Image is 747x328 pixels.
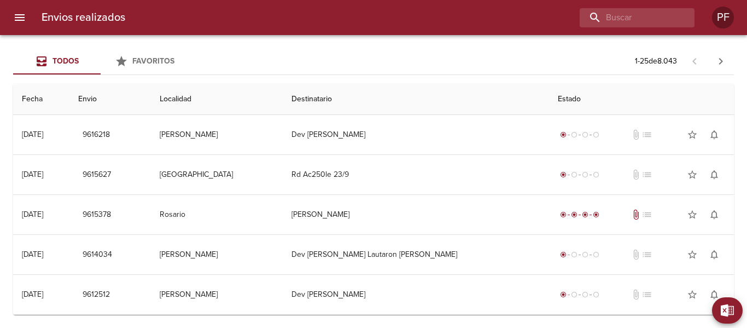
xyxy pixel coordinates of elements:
div: Tabs Envios [13,48,188,74]
td: Rosario [151,195,283,234]
span: radio_button_unchecked [582,131,588,138]
span: notifications_none [709,169,720,180]
span: Todos [52,56,79,66]
div: Generado [558,169,602,180]
span: radio_button_unchecked [571,171,577,178]
div: Generado [558,249,602,260]
span: radio_button_checked [582,211,588,218]
span: Tiene documentos adjuntos [631,209,641,220]
button: Agregar a favoritos [681,284,703,306]
span: star_border [687,169,698,180]
span: No tiene documentos adjuntos [631,249,641,260]
span: star_border [687,249,698,260]
span: radio_button_checked [593,211,599,218]
button: 9615627 [78,165,115,185]
span: No tiene documentos adjuntos [631,169,641,180]
span: 9615627 [83,168,111,182]
button: 9614034 [78,245,116,265]
span: No tiene pedido asociado [641,129,652,140]
th: Envio [69,84,150,115]
h6: Envios realizados [42,9,125,26]
div: [DATE] [22,170,43,179]
span: radio_button_checked [560,171,567,178]
span: radio_button_checked [571,211,577,218]
span: star_border [687,289,698,300]
button: Activar notificaciones [703,244,725,266]
span: radio_button_checked [560,291,567,298]
span: Pagina anterior [681,55,708,66]
span: radio_button_checked [560,211,567,218]
div: [DATE] [22,210,43,219]
p: 1 - 25 de 8.043 [635,56,677,67]
span: No tiene pedido asociado [641,289,652,300]
th: Estado [549,84,734,115]
button: Activar notificaciones [703,124,725,146]
div: Generado [558,289,602,300]
button: Activar notificaciones [703,164,725,186]
td: Dev [PERSON_NAME] [283,275,549,314]
span: notifications_none [709,209,720,220]
button: Agregar a favoritos [681,204,703,226]
span: radio_button_unchecked [593,131,599,138]
button: Exportar Excel [712,297,743,324]
span: radio_button_checked [560,131,567,138]
span: radio_button_unchecked [571,251,577,258]
span: radio_button_checked [560,251,567,258]
span: No tiene pedido asociado [641,249,652,260]
span: Favoritos [132,56,174,66]
div: Abrir información de usuario [712,7,734,28]
td: Rd Ac250le 23/9 [283,155,549,194]
td: Dev [PERSON_NAME] [283,115,549,154]
span: radio_button_unchecked [571,131,577,138]
span: radio_button_unchecked [571,291,577,298]
span: radio_button_unchecked [593,251,599,258]
span: 9616218 [83,128,110,142]
td: Dev [PERSON_NAME] Lautaron [PERSON_NAME] [283,235,549,274]
span: radio_button_unchecked [582,291,588,298]
div: [DATE] [22,250,43,259]
th: Localidad [151,84,283,115]
div: [DATE] [22,290,43,299]
span: No tiene pedido asociado [641,169,652,180]
button: menu [7,4,33,31]
span: No tiene documentos adjuntos [631,129,641,140]
span: 9612512 [83,288,110,302]
td: [PERSON_NAME] [283,195,549,234]
span: No tiene documentos adjuntos [631,289,641,300]
div: Generado [558,129,602,140]
th: Destinatario [283,84,549,115]
div: PF [712,7,734,28]
span: star_border [687,209,698,220]
span: No tiene pedido asociado [641,209,652,220]
td: [PERSON_NAME] [151,235,283,274]
button: Agregar a favoritos [681,164,703,186]
span: 9614034 [83,248,112,262]
span: notifications_none [709,289,720,300]
button: 9612512 [78,285,114,305]
div: Entregado [558,209,602,220]
span: notifications_none [709,129,720,140]
button: 9616218 [78,125,114,145]
td: [GEOGRAPHIC_DATA] [151,155,283,194]
input: buscar [580,8,676,27]
button: Activar notificaciones [703,204,725,226]
span: radio_button_unchecked [582,171,588,178]
button: 9615378 [78,205,115,225]
span: radio_button_unchecked [593,171,599,178]
td: [PERSON_NAME] [151,275,283,314]
button: Activar notificaciones [703,284,725,306]
span: 9615378 [83,208,111,222]
div: [DATE] [22,130,43,139]
button: Agregar a favoritos [681,244,703,266]
span: radio_button_unchecked [593,291,599,298]
span: star_border [687,129,698,140]
span: radio_button_unchecked [582,251,588,258]
td: [PERSON_NAME] [151,115,283,154]
span: notifications_none [709,249,720,260]
th: Fecha [13,84,69,115]
button: Agregar a favoritos [681,124,703,146]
